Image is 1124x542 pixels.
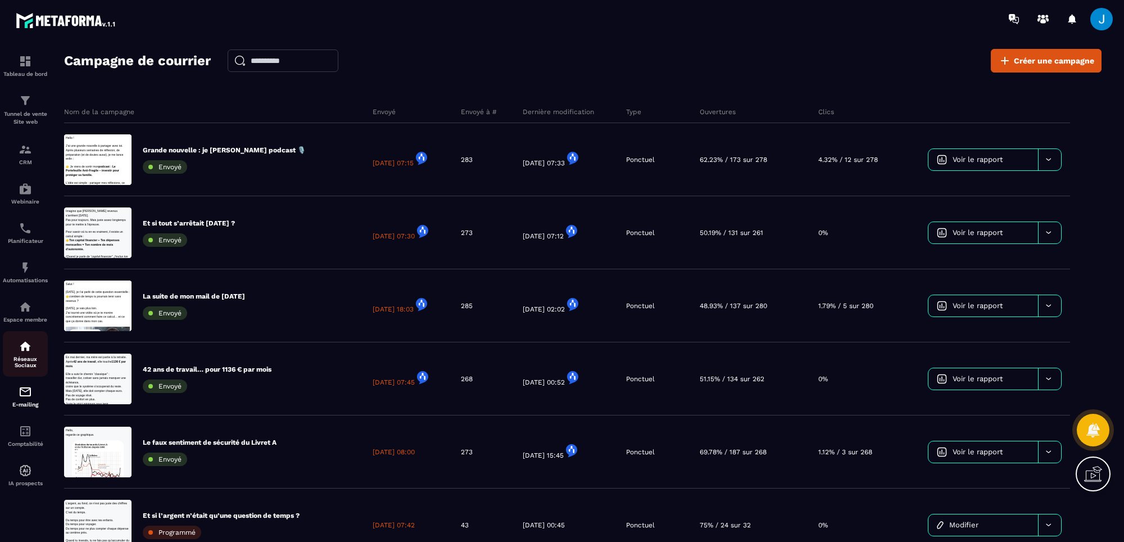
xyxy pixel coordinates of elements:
span: Pour beaucoup de gens, la finance ressemble à un mur de sigles : ETF, SCPI, PER, OPCVM… [6,33,211,58]
p: Le faux sentiment de sécurité du Livret A [143,438,277,447]
span: Je restais au point mort. [6,159,109,170]
p: La suite de mon mail de [DATE] [143,292,245,301]
p: • Rassurez sur la simplicité du processus : voici comment bien commencer. [6,105,219,127]
a: social-networksocial-networkRéseaux Sociaux [3,331,48,377]
p: 1.12% / 3 sur 268 [818,448,872,457]
p: [DATE] 15:45 [523,444,579,460]
a: schedulerschedulerPlanificateur [3,213,48,252]
strong: Story [11,83,31,92]
strong: Email 1 - Bienvenue et premiers pas 🌟 [6,6,152,15]
span: Quand tu investis, tu ne fais pas qu’accumuler du capital. [6,130,217,156]
img: formation [19,143,32,156]
span: Voir le rapport [953,448,1003,456]
p: Je n'avais pas peur de perdre de l'argent, ni peur de me ruiner. [6,125,219,154]
p: [DATE] 07:42 [373,521,415,530]
p: J’ai une grande nouvelle à partager avec toi. Après plusieurs semaines de réflexion, de préparati... [6,31,219,89]
p: 4.32% / 12 sur 278 [818,155,878,164]
p: 273 [461,448,473,457]
strong: Offer [11,150,29,159]
strong: Hook [11,73,30,82]
img: formation [19,94,32,107]
p: • : Bienvenue dans votre parcours d’apprentissage ! [6,72,219,83]
p: Automatisations [3,277,48,283]
p: 62.23% / 173 sur 278 [700,155,767,164]
strong: Close [11,160,32,169]
img: icon [937,301,947,311]
img: email [19,385,32,399]
p: Mais [DATE], elle doit compter chaque euro. Pas de voyage rêvé. Pas de confort en plus. Juste le ... [6,118,219,175]
p: Tableau de bord [3,71,48,77]
strong: Big Idea [20,39,51,48]
p: 50.19% / 131 sur 261 [700,228,763,237]
span: 👉 Je viens de sortir mon [6,102,115,112]
span: [DATE], je t’ai parlé de cette question essentielle : [6,33,219,44]
span: Après [6,22,31,33]
span: L’argent, au fond, ce n’est pas juste des chiffres sur un compte. [6,7,210,33]
span: . [28,36,31,47]
span: C’est du temps. [6,36,73,47]
img: automations [19,300,32,314]
a: Voir le rapport [928,222,1038,243]
a: Voir le rapport [928,368,1038,390]
a: Créer une campagne [991,49,1102,73]
span: “Je ne veux pas me planter.” [6,76,138,87]
span: Tu sais ce qui m’a bloqué le plus longtemps ? [6,7,201,18]
strong: podcast : Le Portefeuille Anti-Fragile – investir pour protéger sa famille. [6,102,184,141]
p: Ponctuel [626,374,655,383]
p: [DATE] 07:45 [373,371,430,387]
span: , elle touche [106,22,158,33]
a: automationsautomationsEspace membre [3,292,48,331]
p: 75% / 24 sur 32 [700,521,751,530]
span: Envoyé [158,382,182,390]
span: L’idée est simple : partager mes réflexions, ce que je mets en place, les résultats que j’obtiens... [6,156,219,195]
span: En mai dernier, ma mère est partie à la retraite. [6,7,208,18]
span: . [94,130,97,141]
img: icon [937,155,947,165]
p: [DATE] 00:45 [523,521,565,530]
p: 48.93% / 137 sur 280 [700,301,767,310]
a: emailemailE-mailing [3,377,48,416]
p: Et si l’argent n’était qu’une question de temps ? [143,511,300,520]
span: 👉 [6,47,17,58]
span: Et je t’explique avec des exemples concrets. [6,144,196,155]
a: Voir le rapport [928,295,1038,317]
img: automations [19,182,32,196]
span: Voir le rapport [953,155,1003,164]
span: Mais peur de [6,156,61,166]
span: Et pourtant… j’ai fermé la fenêtre. [6,76,151,87]
h2: Campagne de courrier [64,49,211,72]
span: Créer une campagne [1014,55,1094,66]
strong: perdre [61,156,92,166]
span: J’étais devant mon écran, prêt à investir. [6,47,179,58]
strong: 42 ans de travail [31,22,106,33]
p: regarde ce graphique. [6,20,219,35]
p: Espace membre [3,317,48,323]
p: Ponctuel [626,301,655,310]
span: Voir le rapport [953,301,1003,310]
a: automationsautomationsAutomatisations [3,252,48,292]
p: Hello, [6,6,219,20]
p: Hello ! [6,6,219,20]
span: C’était ça : [6,51,52,61]
img: scheduler [19,222,32,235]
span: Alors [DATE], je vais faire simple. [6,102,148,112]
p: Ponctuel [626,521,655,530]
p: Grande nouvelle : je [PERSON_NAME] podcast 🎙️ [143,146,306,155]
img: formation [19,55,32,68]
p: Envoyé à # [461,107,497,116]
img: icon [937,447,947,457]
p: 1.79% / 5 sur 280 [818,301,873,310]
span: Du temps pour voyager. [6,76,108,87]
span: Modifier [949,521,978,529]
span: Pourquoi ? Parce que j’avais peur. [6,102,153,112]
span: Programmé [158,529,196,536]
p: • : Vous n’êtes pas seul dans cette aventure ! [6,160,219,171]
p: • 🧠 : Unaware [6,17,219,39]
span: Alors j’attendais. Je lisais. Je comparais. [6,130,179,141]
p: [DATE] 07:30 [373,225,430,241]
a: Voir le rapport [928,441,1038,463]
p: [DATE] 07:15 [373,152,429,168]
p: Ponctuel [626,155,655,164]
p: [DATE] 00:52 [523,371,581,387]
p: 69.78% / 187 sur 268 [700,448,767,457]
